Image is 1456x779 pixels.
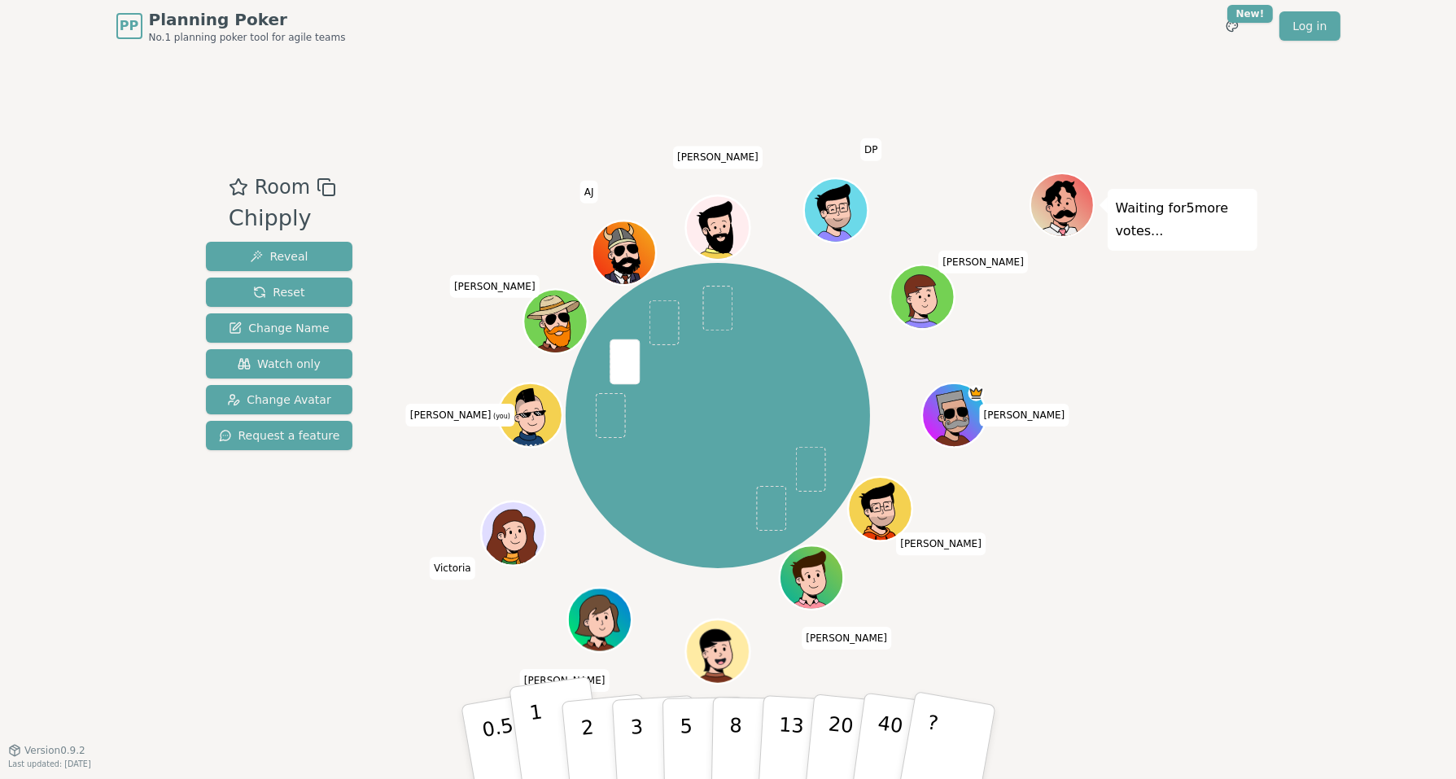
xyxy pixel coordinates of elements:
span: Click to change your name [980,404,1069,427]
span: Room [255,173,310,202]
span: Last updated: [DATE] [8,759,91,768]
span: Click to change your name [673,147,763,169]
span: (you) [492,413,511,420]
button: New! [1218,11,1247,41]
span: Click to change your name [938,251,1028,274]
button: Version0.9.2 [8,744,85,757]
button: Reset [206,278,353,307]
button: Change Avatar [206,385,353,414]
a: PPPlanning PokerNo.1 planning poker tool for agile teams [116,8,346,44]
span: Watch only [238,356,321,372]
span: Reset [253,284,304,300]
span: Click to change your name [896,533,986,556]
div: Chipply [229,202,336,235]
span: Click to change your name [450,275,540,298]
a: Log in [1279,11,1340,41]
button: Reveal [206,242,353,271]
button: Watch only [206,349,353,379]
span: Reveal [250,248,308,265]
button: Click to change your avatar [501,386,561,446]
span: Click to change your name [802,628,891,650]
span: Click to change your name [580,181,598,204]
span: Click to change your name [430,558,475,580]
span: PP [120,16,138,36]
span: Version 0.9.2 [24,744,85,757]
span: Planning Poker [149,8,346,31]
div: New! [1227,5,1274,23]
span: Click to change your name [860,138,881,161]
span: No.1 planning poker tool for agile teams [149,31,346,44]
button: Change Name [206,313,353,343]
span: Change Name [229,320,329,336]
p: Waiting for 5 more votes... [1116,197,1249,243]
span: Change Avatar [227,392,331,408]
button: Add as favourite [229,173,248,202]
button: Request a feature [206,421,353,450]
span: Click to change your name [520,670,610,693]
span: Request a feature [219,427,340,444]
span: Melissa is the host [968,386,985,402]
span: Click to change your name [406,404,514,427]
